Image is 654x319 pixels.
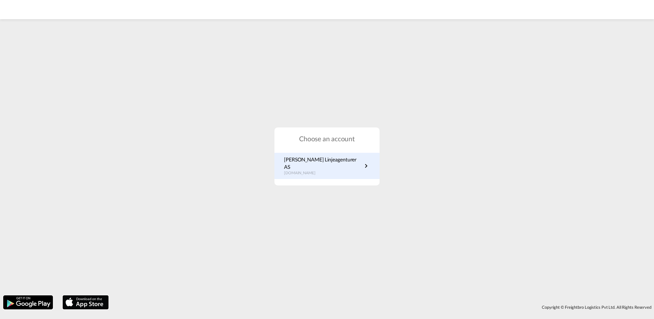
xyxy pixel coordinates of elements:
[362,162,370,170] md-icon: icon-chevron-right
[274,134,380,143] h1: Choose an account
[284,156,362,170] p: [PERSON_NAME] Linjeagenturer AS
[62,295,109,310] img: apple.png
[284,156,370,176] a: [PERSON_NAME] Linjeagenturer AS[DOMAIN_NAME]
[3,295,54,310] img: google.png
[112,302,654,313] div: Copyright © Freightbro Logistics Pvt Ltd. All Rights Reserved
[284,170,362,176] p: [DOMAIN_NAME]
